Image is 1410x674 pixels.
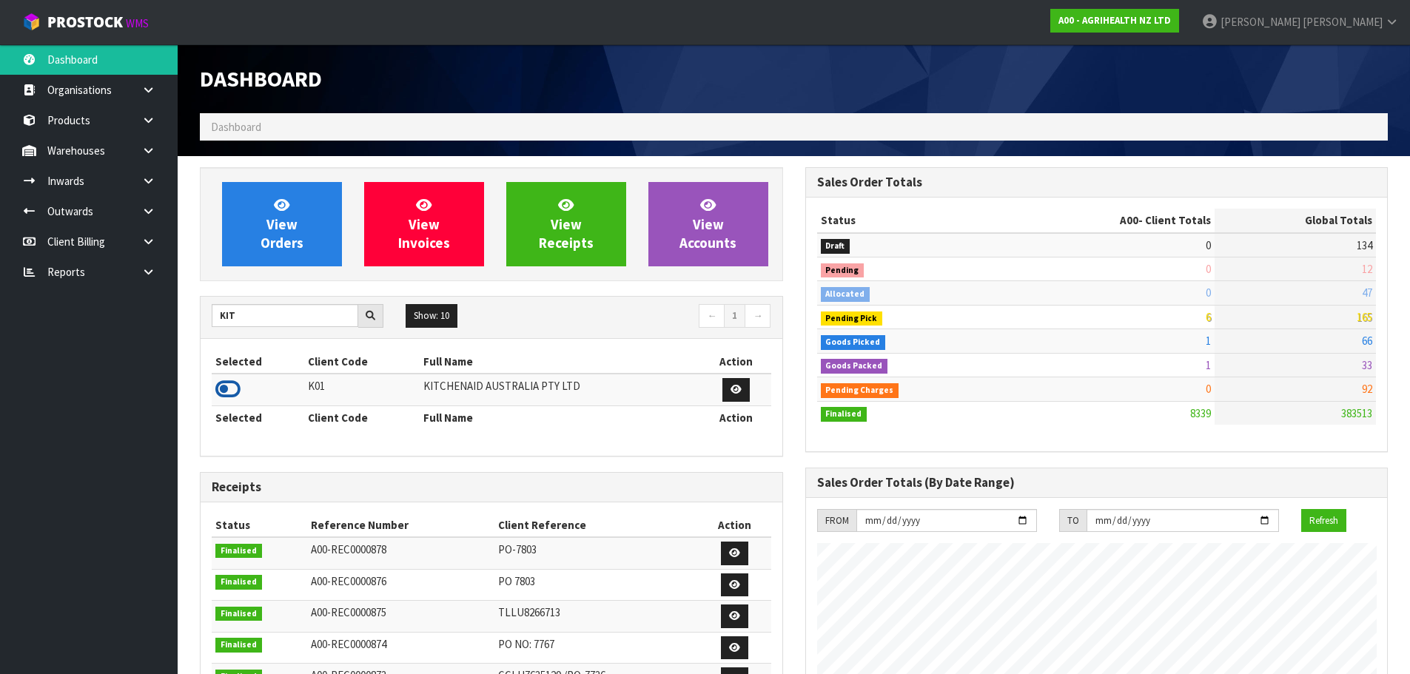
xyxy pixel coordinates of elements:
[212,513,307,537] th: Status
[1190,406,1211,420] span: 8339
[817,209,1002,232] th: Status
[311,637,386,651] span: A00-REC0000874
[821,335,886,350] span: Goods Picked
[648,182,768,266] a: ViewAccounts
[215,544,262,559] span: Finalised
[817,476,1377,490] h3: Sales Order Totals (By Date Range)
[821,287,870,302] span: Allocated
[406,304,457,328] button: Show: 10
[311,605,386,619] span: A00-REC0000875
[1341,406,1372,420] span: 383513
[1362,286,1372,300] span: 47
[506,182,626,266] a: ViewReceipts
[498,574,535,588] span: PO 7803
[215,638,262,653] span: Finalised
[1303,15,1383,29] span: [PERSON_NAME]
[200,64,322,92] span: Dashboard
[817,175,1377,189] h3: Sales Order Totals
[212,350,304,374] th: Selected
[817,509,856,533] div: FROM
[1120,213,1138,227] span: A00
[1058,14,1171,27] strong: A00 - AGRIHEALTH NZ LTD
[1362,382,1372,396] span: 92
[22,13,41,31] img: cube-alt.png
[307,513,494,537] th: Reference Number
[1206,358,1211,372] span: 1
[398,196,450,252] span: View Invoices
[1362,262,1372,276] span: 12
[1362,358,1372,372] span: 33
[679,196,736,252] span: View Accounts
[1206,382,1211,396] span: 0
[1001,209,1215,232] th: - Client Totals
[1362,334,1372,348] span: 66
[1357,310,1372,324] span: 165
[498,637,554,651] span: PO NO: 7767
[821,239,850,254] span: Draft
[126,16,149,30] small: WMS
[215,575,262,590] span: Finalised
[212,304,358,327] input: Search clients
[701,350,771,374] th: Action
[47,13,123,32] span: ProStock
[498,542,537,556] span: PO-7803
[304,350,420,374] th: Client Code
[212,405,304,429] th: Selected
[212,480,771,494] h3: Receipts
[1206,286,1211,300] span: 0
[1357,238,1372,252] span: 134
[494,513,699,537] th: Client Reference
[222,182,342,266] a: ViewOrders
[724,304,745,328] a: 1
[498,605,560,619] span: TLLU8266713
[304,405,420,429] th: Client Code
[1206,238,1211,252] span: 0
[821,311,883,326] span: Pending Pick
[821,407,867,422] span: Finalised
[311,542,386,556] span: A00-REC0000878
[539,196,594,252] span: View Receipts
[503,304,771,330] nav: Page navigation
[261,196,303,252] span: View Orders
[821,383,899,398] span: Pending Charges
[211,120,261,134] span: Dashboard
[821,263,865,278] span: Pending
[364,182,484,266] a: ViewInvoices
[701,405,771,429] th: Action
[420,405,701,429] th: Full Name
[1301,509,1346,533] button: Refresh
[699,513,771,537] th: Action
[1050,9,1179,33] a: A00 - AGRIHEALTH NZ LTD
[1206,262,1211,276] span: 0
[1215,209,1376,232] th: Global Totals
[420,350,701,374] th: Full Name
[1221,15,1300,29] span: [PERSON_NAME]
[215,607,262,621] span: Finalised
[311,574,386,588] span: A00-REC0000876
[1206,310,1211,324] span: 6
[699,304,725,328] a: ←
[420,374,701,405] td: KITCHENAID AUSTRALIA PTY LTD
[1206,334,1211,348] span: 1
[745,304,771,328] a: →
[821,359,888,374] span: Goods Packed
[304,374,420,405] td: K01
[1059,509,1087,533] div: TO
